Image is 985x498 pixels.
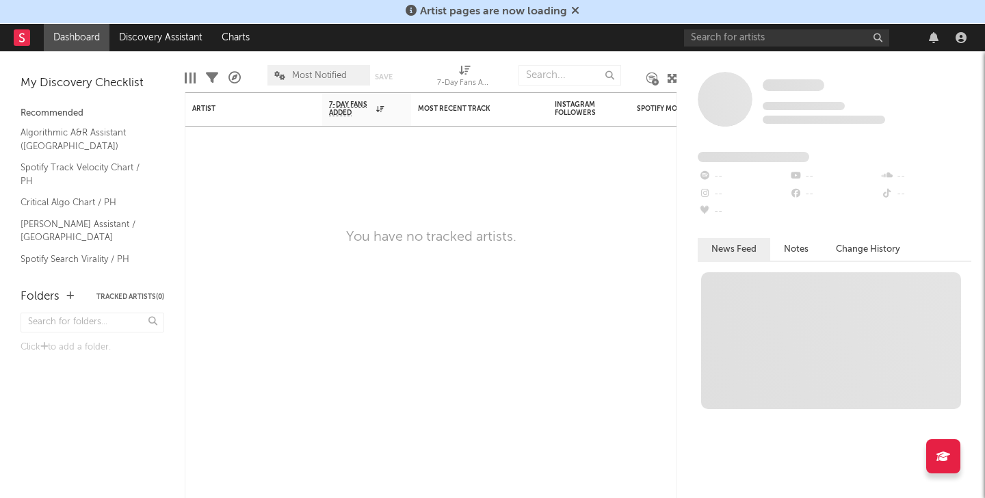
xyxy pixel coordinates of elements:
[763,102,845,110] span: Tracking Since: [DATE]
[206,58,218,98] div: Filters
[228,58,241,98] div: A&R Pipeline
[375,73,393,81] button: Save
[637,105,739,113] div: Spotify Monthly Listeners
[698,238,770,261] button: News Feed
[880,185,971,203] div: --
[789,168,880,185] div: --
[292,71,347,80] span: Most Notified
[880,168,971,185] div: --
[346,229,516,246] div: You have no tracked artists.
[698,168,789,185] div: --
[437,58,492,98] div: 7-Day Fans Added (7-Day Fans Added)
[518,65,621,86] input: Search...
[185,58,196,98] div: Edit Columns
[44,24,109,51] a: Dashboard
[684,29,889,47] input: Search for artists
[437,75,492,92] div: 7-Day Fans Added (7-Day Fans Added)
[420,6,567,17] span: Artist pages are now loading
[698,203,789,221] div: --
[21,339,164,356] div: Click to add a folder.
[21,217,150,245] a: [PERSON_NAME] Assistant / [GEOGRAPHIC_DATA]
[763,116,885,124] span: 0 fans last week
[21,313,164,332] input: Search for folders...
[21,252,150,267] a: Spotify Search Virality / PH
[571,6,579,17] span: Dismiss
[789,185,880,203] div: --
[698,185,789,203] div: --
[109,24,212,51] a: Discovery Assistant
[770,238,822,261] button: Notes
[329,101,373,117] span: 7-Day Fans Added
[21,105,164,122] div: Recommended
[21,75,164,92] div: My Discovery Checklist
[21,160,150,188] a: Spotify Track Velocity Chart / PH
[763,79,824,92] a: Some Artist
[96,293,164,300] button: Tracked Artists(0)
[21,289,60,305] div: Folders
[418,105,521,113] div: Most Recent Track
[21,195,150,210] a: Critical Algo Chart / PH
[21,125,150,153] a: Algorithmic A&R Assistant ([GEOGRAPHIC_DATA])
[763,79,824,91] span: Some Artist
[192,105,295,113] div: Artist
[822,238,914,261] button: Change History
[555,101,603,117] div: Instagram Followers
[212,24,259,51] a: Charts
[698,152,809,162] span: Fans Added by Platform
